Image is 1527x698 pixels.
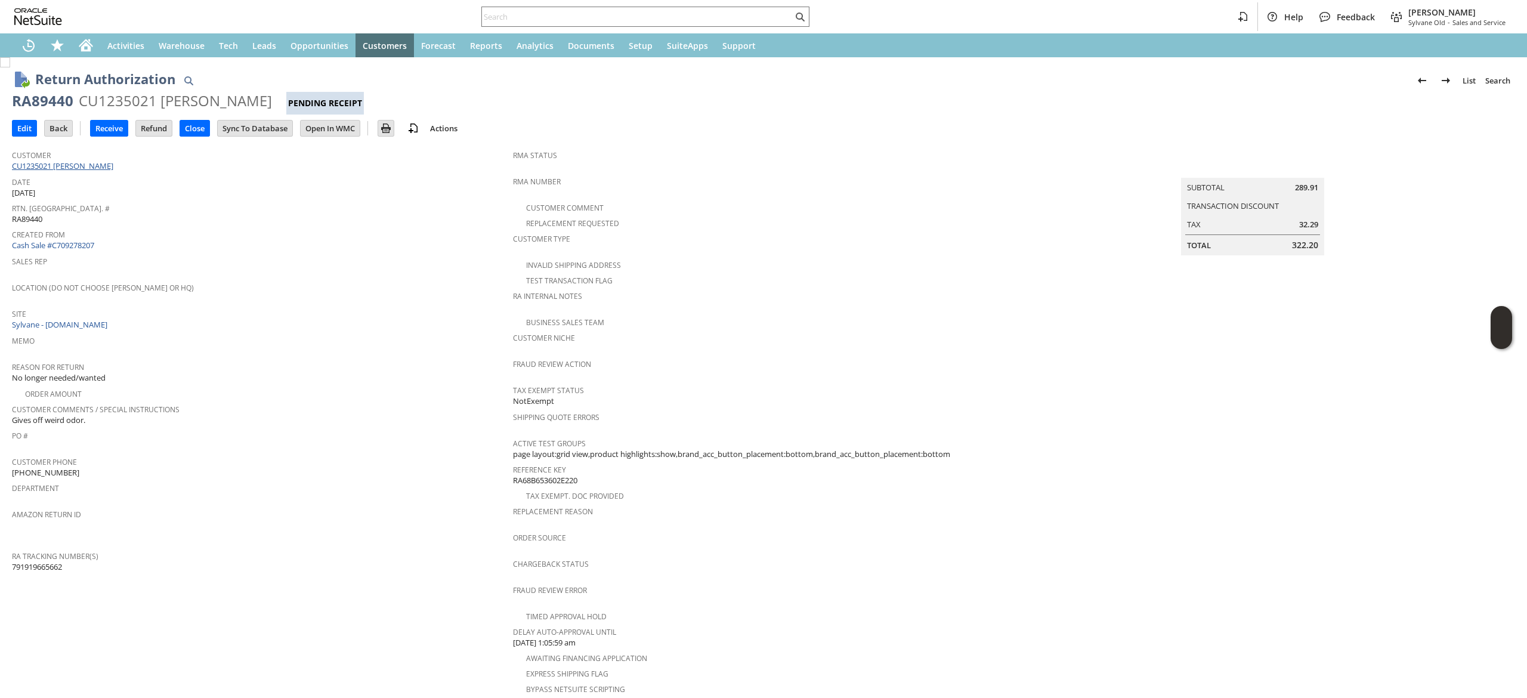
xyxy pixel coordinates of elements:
input: Open In WMC [301,121,360,136]
a: Department [12,483,59,493]
span: 322.20 [1292,239,1318,251]
a: Created From [12,230,65,240]
svg: Recent Records [21,38,36,52]
a: RA Internal Notes [513,291,582,301]
input: Sync To Database [218,121,292,136]
span: Help [1284,11,1303,23]
a: Warehouse [152,33,212,57]
a: RMA Number [513,177,561,187]
span: NotExempt [513,396,554,407]
iframe: Click here to launch Oracle Guided Learning Help Panel [1491,306,1512,349]
a: Documents [561,33,622,57]
img: Print [379,121,393,135]
a: Setup [622,33,660,57]
span: - [1448,18,1450,27]
a: RA Tracking Number(s) [12,551,98,561]
input: Print [378,121,394,136]
input: Edit [13,121,36,136]
a: SuiteApps [660,33,715,57]
span: RA89440 [12,214,42,225]
span: No longer needed/wanted [12,372,106,384]
input: Receive [91,121,128,136]
a: Memo [12,336,35,346]
a: Subtotal [1187,182,1225,193]
a: Tech [212,33,245,57]
a: Customers [356,33,414,57]
caption: Summary [1181,159,1324,178]
span: [PHONE_NUMBER] [12,467,79,478]
img: Next [1439,73,1453,88]
a: Sylvane - [DOMAIN_NAME] [12,319,110,330]
span: Sylvane Old [1408,18,1445,27]
a: Bypass NetSuite Scripting [526,684,625,694]
span: SuiteApps [667,40,708,51]
a: Location (Do Not Choose [PERSON_NAME] or HQ) [12,283,194,293]
img: add-record.svg [406,121,421,135]
input: Search [482,10,793,24]
a: Fraud Review Error [513,585,587,595]
a: Fraud Review Action [513,359,591,369]
a: Reason For Return [12,362,84,372]
a: PO # [12,431,28,441]
span: Analytics [517,40,554,51]
span: RA68B653602E220 [513,475,577,486]
svg: logo [14,8,62,25]
a: Customer Niche [513,333,575,343]
a: Customer Comments / Special Instructions [12,404,180,415]
a: Transaction Discount [1187,200,1279,211]
a: Customer [12,150,51,160]
input: Refund [136,121,172,136]
a: Customer Type [513,234,570,244]
a: Forecast [414,33,463,57]
a: CU1235021 [PERSON_NAME] [12,160,116,171]
a: Test Transaction Flag [526,276,613,286]
a: Chargeback Status [513,559,589,569]
a: Express Shipping Flag [526,669,608,679]
a: List [1458,71,1480,90]
span: Sales and Service [1452,18,1506,27]
a: Customer Comment [526,203,604,213]
a: Activities [100,33,152,57]
a: Tax Exempt. Doc Provided [526,491,624,501]
a: Tax [1187,219,1201,230]
img: Previous [1415,73,1429,88]
a: Order Amount [25,389,82,399]
a: Replacement reason [513,506,593,517]
a: Analytics [509,33,561,57]
span: Customers [363,40,407,51]
span: Oracle Guided Learning Widget. To move around, please hold and drag [1491,328,1512,350]
span: 791919665662 [12,561,62,573]
a: Rtn. [GEOGRAPHIC_DATA]. # [12,203,110,214]
span: [DATE] 1:05:59 am [513,637,576,648]
span: Tech [219,40,238,51]
a: Cash Sale #C709278207 [12,240,94,251]
a: Actions [425,123,462,134]
div: CU1235021 [PERSON_NAME] [79,91,272,110]
span: Gives off weird odor. [12,415,85,426]
div: RA89440 [12,91,73,110]
a: RMA Status [513,150,557,160]
a: Awaiting Financing Application [526,653,647,663]
a: Opportunities [283,33,356,57]
a: Total [1187,240,1211,251]
svg: Shortcuts [50,38,64,52]
a: Timed Approval Hold [526,611,607,622]
a: Business Sales Team [526,317,604,328]
a: Replacement Requested [526,218,619,228]
span: Activities [107,40,144,51]
span: [PERSON_NAME] [1408,7,1506,18]
span: 32.29 [1299,219,1318,230]
span: Support [722,40,756,51]
span: [DATE] [12,187,35,199]
span: Setup [629,40,653,51]
a: Site [12,309,26,319]
a: Invalid Shipping Address [526,260,621,270]
span: Leads [252,40,276,51]
h1: Return Authorization [35,69,175,89]
span: Warehouse [159,40,205,51]
a: Customer Phone [12,457,77,467]
div: Shortcuts [43,33,72,57]
input: Close [180,121,209,136]
span: Forecast [421,40,456,51]
a: Order Source [513,533,566,543]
